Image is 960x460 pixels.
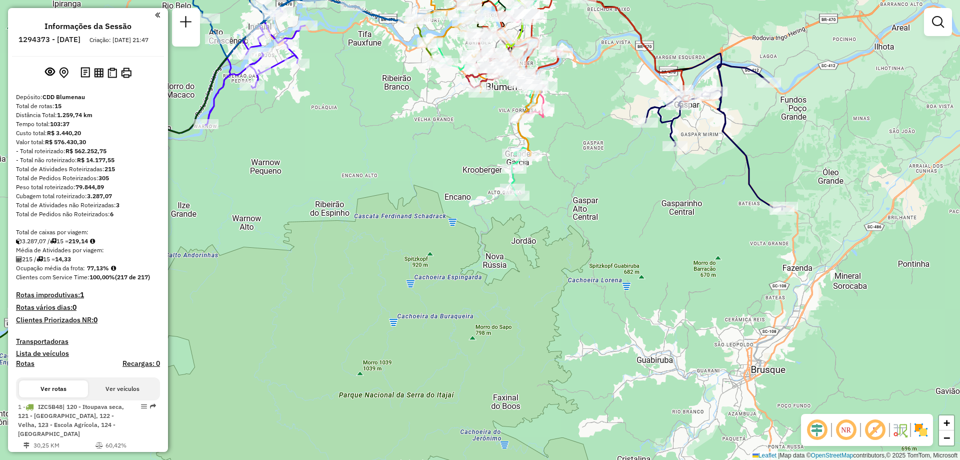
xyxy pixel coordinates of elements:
[913,422,929,438] img: Exibir/Ocultar setores
[87,264,109,272] strong: 77,13%
[23,442,29,448] i: Distância Total
[47,129,81,137] strong: R$ 3.440,20
[50,238,56,244] i: Total de rotas
[95,442,103,448] i: % de utilização do peso
[54,102,61,110] strong: 15
[16,183,160,192] div: Peso total roteirizado:
[16,102,160,111] div: Total de rotas:
[811,452,853,459] a: OpenStreetMap
[943,431,950,444] span: −
[16,156,160,165] div: - Total não roteirizado:
[16,210,160,219] div: Total de Pedidos não Roteirizados:
[16,255,160,264] div: 215 / 15 =
[72,303,76,312] strong: 0
[16,273,89,281] span: Clientes com Service Time:
[92,66,105,79] button: Visualizar relatório de Roteirização
[150,403,156,409] em: Rota exportada
[16,291,160,299] h4: Rotas improdutivas:
[16,246,160,255] div: Média de Atividades por viagem:
[16,147,160,156] div: - Total roteirizado:
[16,228,160,237] div: Total de caixas por viagem:
[115,273,150,281] strong: (217 de 217)
[80,290,84,299] strong: 1
[939,415,954,430] a: Zoom in
[78,65,92,81] button: Logs desbloquear sessão
[33,440,95,450] td: 30,25 KM
[89,273,115,281] strong: 100,00%
[98,174,109,182] strong: 305
[77,156,114,164] strong: R$ 14.177,55
[863,418,887,442] span: Exibir rótulo
[16,165,160,174] div: Total de Atividades Roteirizadas:
[93,315,97,324] strong: 0
[68,237,88,245] strong: 219,14
[834,418,858,442] span: Ocultar NR
[16,120,160,129] div: Tempo total:
[16,316,160,324] h4: Clientes Priorizados NR:
[176,12,196,35] a: Nova sessão e pesquisa
[778,452,779,459] span: |
[752,452,776,459] a: Leaflet
[18,403,124,437] span: 1 -
[928,12,948,32] a: Exibir filtros
[16,264,85,272] span: Ocupação média da frota:
[892,422,908,438] img: Fluxo de ruas
[943,416,950,429] span: +
[514,9,539,19] div: Atividade não roteirizada - SUPERMERCADO ALVES F
[36,256,43,262] i: Total de rotas
[65,147,106,155] strong: R$ 562.252,75
[119,66,133,80] button: Imprimir Rotas
[18,403,124,437] span: | 120 - Itoupava seca, 121 - [GEOGRAPHIC_DATA], 122 - Velha, 123 - Escola Agrícola, 124 - [GEOGRA...
[155,9,160,21] a: Clique aqui para minimizar o painel
[104,165,115,173] strong: 215
[57,111,92,119] strong: 1.259,74 km
[57,65,70,81] button: Centralizar mapa no depósito ou ponto de apoio
[105,440,155,450] td: 60,42%
[16,303,160,312] h4: Rotas vários dias:
[88,380,157,397] button: Ver veículos
[16,174,160,183] div: Total de Pedidos Roteirizados:
[16,238,22,244] i: Cubagem total roteirizado
[85,36,152,45] div: Criação: [DATE] 21:47
[16,93,160,102] div: Depósito:
[141,403,147,409] em: Opções
[44,22,131,31] h4: Informações da Sessão
[16,256,22,262] i: Total de Atividades
[18,35,80,44] h6: 1294373 - [DATE]
[16,359,34,368] a: Rotas
[110,210,113,218] strong: 6
[16,138,160,147] div: Valor total:
[87,192,112,200] strong: 3.287,07
[90,238,95,244] i: Meta Caixas/viagem: 216,22 Diferença: 2,92
[55,255,71,263] strong: 14,33
[16,192,160,201] div: Cubagem total roteirizado:
[116,201,119,209] strong: 3
[38,403,62,410] span: IZC5B48
[750,451,960,460] div: Map data © contributors,© 2025 TomTom, Microsoft
[16,237,160,246] div: 3.287,07 / 15 =
[122,359,160,368] h4: Recargas: 0
[515,9,540,19] div: Atividade não roteirizada - SUPERMERCADO ALVES F
[45,138,86,146] strong: R$ 576.430,30
[43,65,57,81] button: Exibir sessão original
[16,337,160,346] h4: Transportadoras
[75,183,104,191] strong: 79.844,89
[105,66,119,80] button: Visualizar Romaneio
[50,120,69,128] strong: 103:37
[16,111,160,120] div: Distância Total:
[16,201,160,210] div: Total de Atividades não Roteirizadas:
[19,380,88,397] button: Ver rotas
[939,430,954,445] a: Zoom out
[805,418,829,442] span: Ocultar deslocamento
[42,93,85,101] strong: CDD Blumenau
[16,129,160,138] div: Custo total:
[111,265,116,271] em: Média calculada utilizando a maior ocupação (%Peso ou %Cubagem) de cada rota da sessão. Rotas cro...
[16,349,160,358] h4: Lista de veículos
